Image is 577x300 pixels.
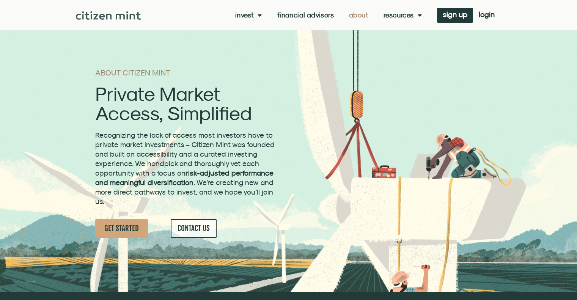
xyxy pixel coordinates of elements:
[473,8,500,23] a: login
[479,12,495,17] span: login
[178,224,210,233] span: CONTACT US
[95,84,277,123] h2: Private Market Access, Simplified
[95,219,148,238] a: GET STARTED
[349,11,368,19] a: About
[277,11,334,19] a: Financial Advisors
[95,69,277,77] h1: ABOUT CITIZEN MINT
[384,11,422,19] a: Resources
[235,11,262,19] a: Invest
[95,131,275,206] span: Recognizing the lack of access most investors have to private market investments – Citizen Mint w...
[104,224,139,233] span: GET STARTED
[235,11,422,19] nav: Menu
[437,8,473,23] a: sign up
[443,12,467,17] span: sign up
[171,219,217,238] a: CONTACT US
[76,11,141,20] img: Citizen Mint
